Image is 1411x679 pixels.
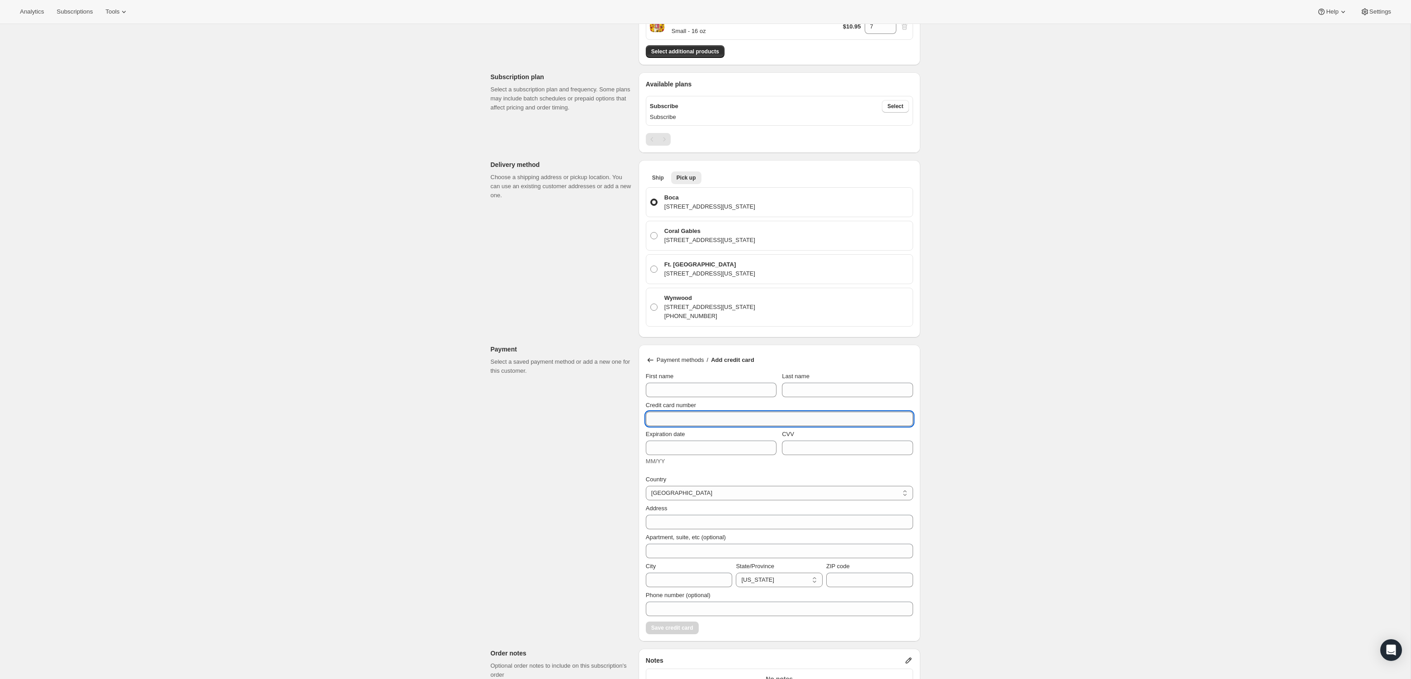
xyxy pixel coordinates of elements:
span: ZIP code [826,563,850,570]
span: Select [887,103,903,110]
span: Apartment, suite, etc (optional) [646,534,726,541]
span: Settings [1369,8,1391,15]
p: Boca [664,193,755,202]
p: Delivery method [491,160,631,169]
span: State/Province [736,563,774,570]
div: / [646,356,913,365]
span: Country [646,476,667,483]
p: Select a saved payment method or add a new one for this customer. [491,357,631,375]
span: First name [646,373,673,380]
button: Settings [1355,5,1397,18]
p: [PHONE_NUMBER] [664,312,755,321]
span: Help [1326,8,1338,15]
button: Help [1312,5,1353,18]
span: Subscriptions [57,8,93,15]
span: Available plans [646,80,691,89]
span: Small - 16 oz [650,18,664,32]
p: Small - 16 oz [672,27,729,36]
p: Choose a shipping address or pickup location. You can use an existing customer addresses or add a... [491,173,631,200]
p: Wynwood [664,294,755,303]
p: Subscribe [650,102,678,111]
p: Add credit card [711,356,754,365]
span: Analytics [20,8,44,15]
span: Tools [105,8,119,15]
button: Select additional products [646,45,724,58]
p: Subscription plan [491,72,631,81]
p: Payment [491,345,631,354]
button: Select [882,100,909,113]
nav: Pagination [646,133,671,146]
span: Last name [782,373,810,380]
p: Select a subscription plan and frequency. Some plans may include batch schedules or prepaid optio... [491,85,631,112]
p: Coral Gables [664,227,755,236]
p: Ft. [GEOGRAPHIC_DATA] [664,260,755,269]
p: Order notes [491,649,631,658]
span: City [646,563,656,570]
p: $10.95 [843,22,861,31]
span: Pick up [677,174,696,181]
button: Tools [100,5,134,18]
span: CVV [782,431,794,437]
span: Address [646,505,668,512]
p: Subscribe [650,113,909,122]
span: Notes [646,656,663,665]
span: MM/YY [646,458,665,465]
p: [STREET_ADDRESS][US_STATE] [664,236,755,245]
button: Analytics [14,5,49,18]
p: [STREET_ADDRESS][US_STATE] [664,269,755,278]
div: Open Intercom Messenger [1380,639,1402,661]
p: Payment methods [657,356,704,365]
span: Credit card number [646,402,696,408]
button: Subscriptions [51,5,98,18]
p: [STREET_ADDRESS][US_STATE] [664,202,755,211]
span: Select additional products [651,48,719,55]
span: Phone number (optional) [646,592,710,598]
span: Expiration date [646,431,685,437]
span: Ship [652,174,664,181]
p: [STREET_ADDRESS][US_STATE] [664,303,755,312]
